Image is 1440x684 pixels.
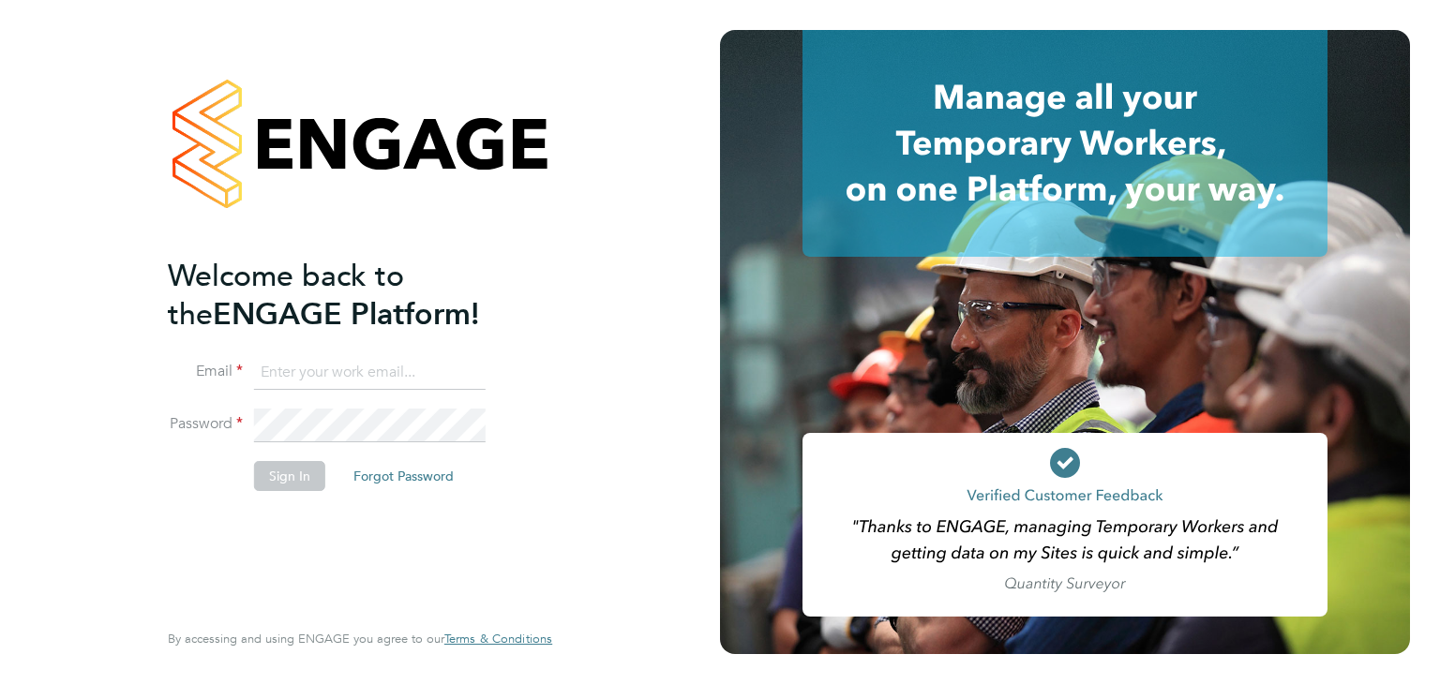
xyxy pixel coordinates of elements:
button: Forgot Password [338,461,469,491]
span: By accessing and using ENGAGE you agree to our [168,631,552,647]
label: Password [168,414,243,434]
h2: ENGAGE Platform! [168,257,533,334]
label: Email [168,362,243,381]
button: Sign In [254,461,325,491]
span: Welcome back to the [168,258,404,333]
a: Terms & Conditions [444,632,552,647]
span: Terms & Conditions [444,631,552,647]
input: Enter your work email... [254,356,486,390]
